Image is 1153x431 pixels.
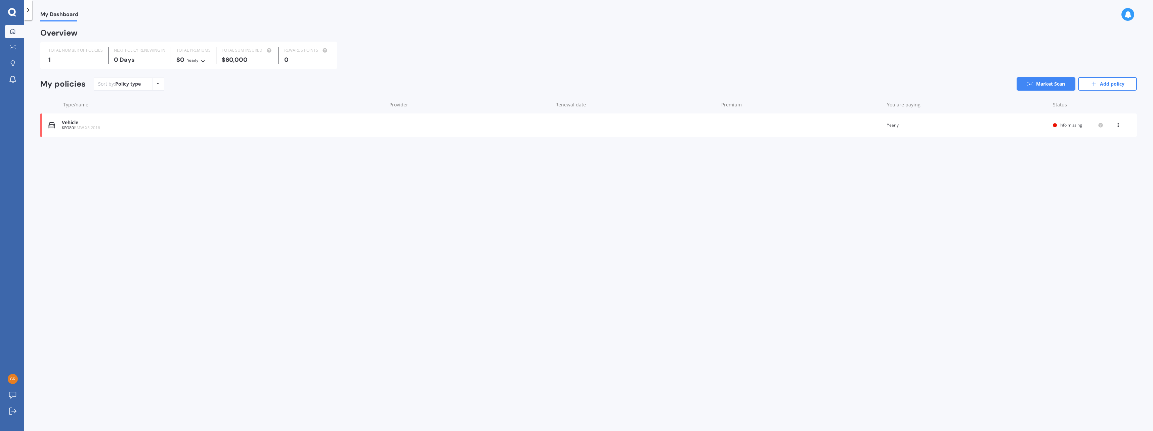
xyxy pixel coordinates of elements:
div: $60,000 [222,56,273,63]
div: My policies [40,79,86,89]
div: REWARDS POINTS [284,47,329,54]
div: Status [1053,101,1103,108]
div: TOTAL NUMBER OF POLICIES [48,47,103,54]
div: KFG80 [62,126,383,130]
img: bd80662ea7e71d0b6f9c82a381a7223d [8,374,18,384]
span: My Dashboard [40,11,78,20]
a: Market Scan [1017,77,1075,91]
div: Premium [721,101,882,108]
div: Overview [40,30,78,36]
div: TOTAL PREMIUMS [176,47,211,54]
div: Yearly [887,122,1048,129]
div: $0 [176,56,211,64]
div: Vehicle [62,120,383,126]
div: 0 Days [114,56,165,63]
span: Info missing [1060,122,1082,128]
span: BMW X5 2016 [74,125,100,131]
a: Add policy [1078,77,1137,91]
div: 1 [48,56,103,63]
div: NEXT POLICY RENEWING IN [114,47,165,54]
div: Provider [389,101,550,108]
div: Policy type [115,81,141,87]
div: Type/name [63,101,384,108]
div: 0 [284,56,329,63]
div: You are paying [887,101,1048,108]
div: Yearly [187,57,199,64]
div: Sort by: [98,81,141,87]
img: Vehicle [48,122,55,129]
div: TOTAL SUM INSURED [222,47,273,54]
div: Renewal date [555,101,716,108]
